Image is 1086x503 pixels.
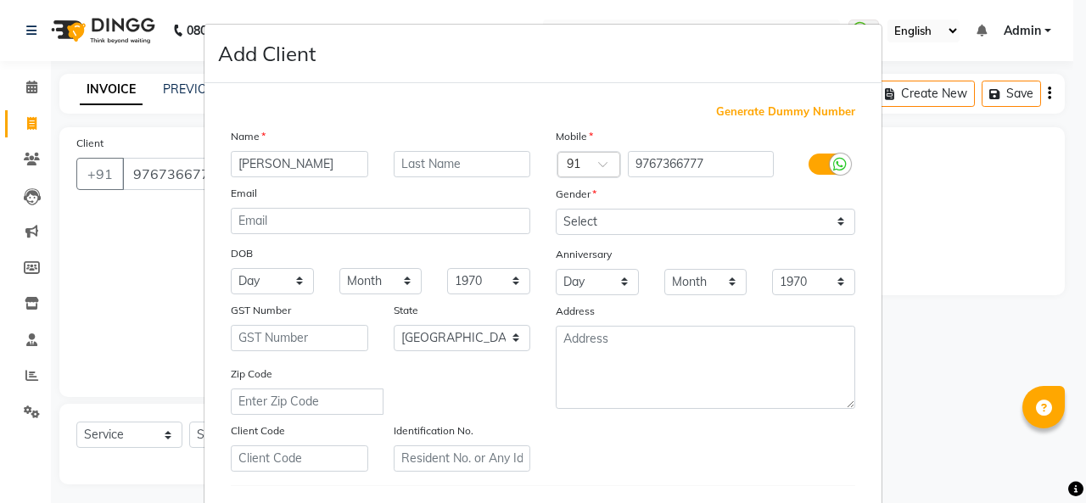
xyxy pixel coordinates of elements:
[556,187,596,202] label: Gender
[231,129,266,144] label: Name
[394,423,473,439] label: Identification No.
[556,304,595,319] label: Address
[231,388,383,415] input: Enter Zip Code
[231,246,253,261] label: DOB
[231,423,285,439] label: Client Code
[394,151,531,177] input: Last Name
[394,445,531,472] input: Resident No. or Any Id
[556,129,593,144] label: Mobile
[231,208,530,234] input: Email
[218,38,316,69] h4: Add Client
[231,445,368,472] input: Client Code
[556,247,612,262] label: Anniversary
[231,366,272,382] label: Zip Code
[231,325,368,351] input: GST Number
[394,303,418,318] label: State
[231,151,368,177] input: First Name
[716,103,855,120] span: Generate Dummy Number
[231,186,257,201] label: Email
[231,303,291,318] label: GST Number
[628,151,775,177] input: Mobile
